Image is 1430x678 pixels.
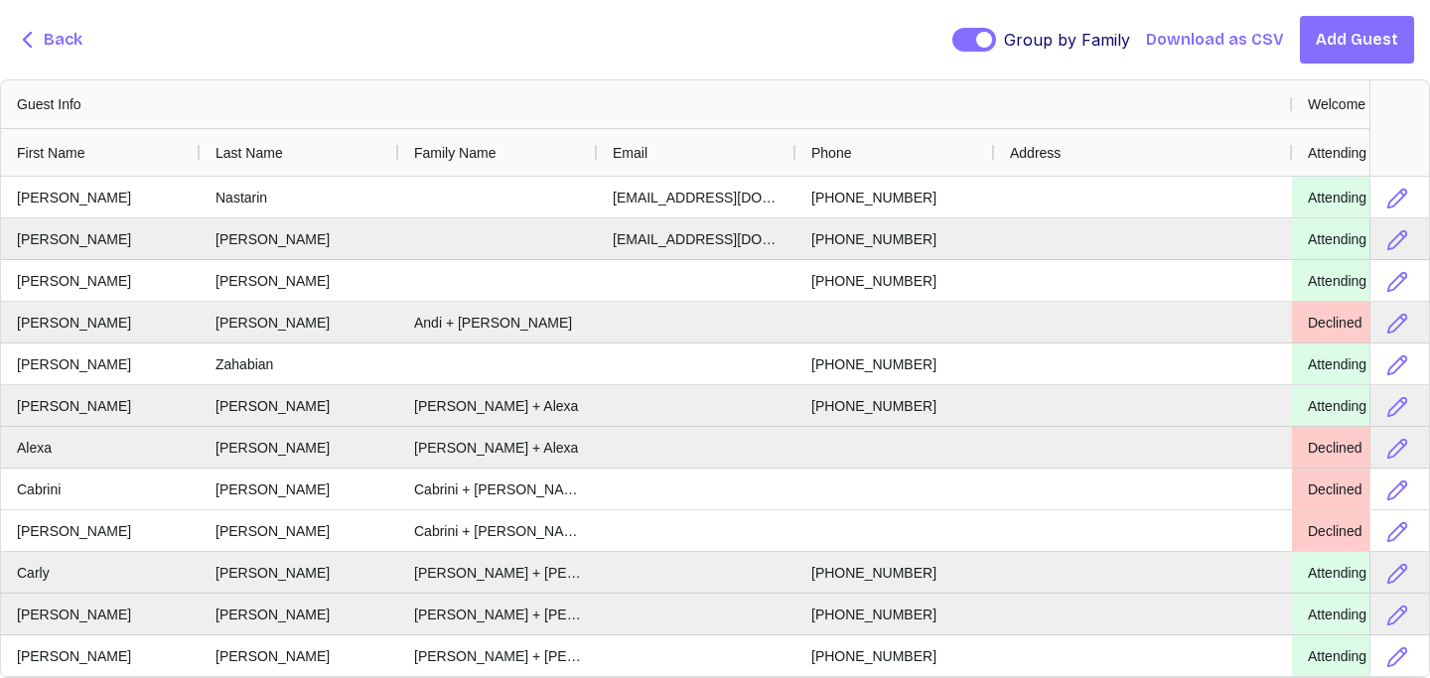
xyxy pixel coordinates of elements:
div: [PHONE_NUMBER] [795,385,994,426]
div: Andi + [PERSON_NAME] [398,302,597,342]
div: [PHONE_NUMBER] [795,343,994,384]
div: [PHONE_NUMBER] [795,635,994,676]
div: [PERSON_NAME] [200,635,398,676]
div: [PHONE_NUMBER] [795,594,994,634]
button: Download as CSV [1146,28,1284,52]
div: Cabrini [1,469,200,509]
div: Cabrini + [PERSON_NAME] [398,510,597,551]
span: Add Guest [1316,28,1398,52]
div: [PERSON_NAME] [200,552,398,593]
div: [PERSON_NAME] [200,594,398,634]
div: [PERSON_NAME] [200,385,398,426]
div: [PHONE_NUMBER] [795,218,994,259]
div: [EMAIL_ADDRESS][DOMAIN_NAME] [597,218,795,259]
span: Last Name [215,145,283,161]
span: Welcome Drinks [1308,96,1409,112]
div: Carly [1,552,200,593]
span: Attending [1308,145,1366,161]
div: [PERSON_NAME] [200,469,398,509]
div: [PERSON_NAME] + [PERSON_NAME] [398,594,597,634]
div: [PERSON_NAME] [200,427,398,468]
div: [PERSON_NAME] [1,594,200,634]
div: [PERSON_NAME] [1,302,200,342]
span: Family Name [414,145,496,161]
div: [PERSON_NAME] + Alexa [398,385,597,426]
div: [PERSON_NAME] [1,177,200,217]
span: First Name [17,145,84,161]
div: Nastarin [200,177,398,217]
div: Alexa [1,427,200,468]
div: [PHONE_NUMBER] [795,177,994,217]
button: Back [16,28,82,53]
span: Back [44,28,82,52]
div: [PERSON_NAME] [200,302,398,342]
span: Phone [811,145,851,161]
div: [PHONE_NUMBER] [795,552,994,593]
div: [PERSON_NAME] [1,218,200,259]
span: Address [1010,145,1061,161]
div: [EMAIL_ADDRESS][DOMAIN_NAME] [597,177,795,217]
div: [PERSON_NAME] + [PERSON_NAME] [398,552,597,593]
button: Add Guest [1300,16,1414,64]
div: [PHONE_NUMBER] [795,260,994,301]
div: [PERSON_NAME] [1,260,200,301]
div: [PERSON_NAME] + Alexa [398,427,597,468]
div: Cabrini + [PERSON_NAME] [398,469,597,509]
div: [PERSON_NAME] [1,510,200,551]
div: [PERSON_NAME] [200,218,398,259]
div: [PERSON_NAME] [200,260,398,301]
span: Guest Info [17,96,81,112]
div: [PERSON_NAME] [1,635,200,676]
span: Email [613,145,647,161]
span: Group by Family [1004,28,1130,52]
div: [PERSON_NAME] [200,510,398,551]
div: [PERSON_NAME] [1,385,200,426]
div: Zahabian [200,343,398,384]
div: [PERSON_NAME] + [PERSON_NAME] [398,635,597,676]
div: [PERSON_NAME] [1,343,200,384]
